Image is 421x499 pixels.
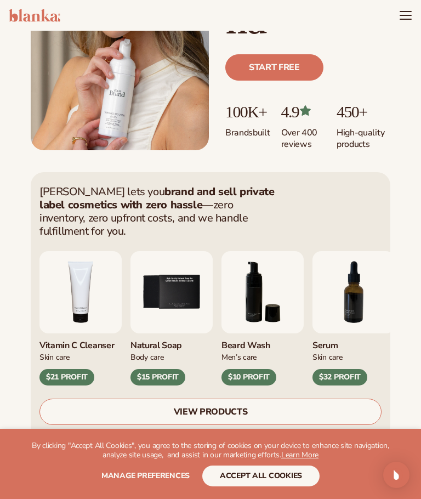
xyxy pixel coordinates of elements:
img: Nature bar of soap. [130,251,213,333]
button: accept all cookies [202,466,320,486]
div: Serum [312,333,395,351]
div: 7 / 9 [312,251,395,386]
div: $32 PROFIT [312,369,367,385]
div: Men’s Care [221,351,304,362]
p: Brands built [225,121,270,139]
p: [PERSON_NAME] lets you —zero inventory, zero upfront costs, and we handle fulfillment for you. [39,185,275,238]
span: Manage preferences [101,470,190,481]
p: By clicking "Accept All Cookies", you agree to the storing of cookies on your device to enhance s... [22,441,399,460]
div: 5 / 9 [130,251,213,386]
div: 4 / 9 [39,251,122,386]
p: High-quality products [337,121,390,150]
div: Beard Wash [221,333,304,351]
img: logo [9,9,60,22]
div: Skin Care [312,351,395,362]
div: Body Care [130,351,213,362]
div: $10 PROFIT [221,369,276,385]
a: Start free [225,54,323,81]
div: Vitamin C Cleanser [39,333,122,351]
div: $21 PROFIT [39,369,94,385]
p: 4.9 [281,103,326,121]
div: 6 / 9 [221,251,304,386]
summary: Menu [399,9,412,22]
div: $15 PROFIT [130,369,185,385]
a: Learn More [281,450,318,460]
img: Collagen and retinol serum. [312,251,395,333]
img: Vitamin c cleanser. [39,251,122,333]
p: 100K+ [225,103,270,121]
strong: brand and sell private label cosmetics with zero hassle [39,184,274,212]
p: Over 400 reviews [281,121,326,150]
img: Foaming beard wash. [221,251,304,333]
div: Open Intercom Messenger [383,462,409,488]
div: Skin Care [39,351,122,362]
a: VIEW PRODUCTS [39,399,382,425]
p: 450+ [337,103,390,121]
div: Natural Soap [130,333,213,351]
button: Manage preferences [101,466,190,486]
